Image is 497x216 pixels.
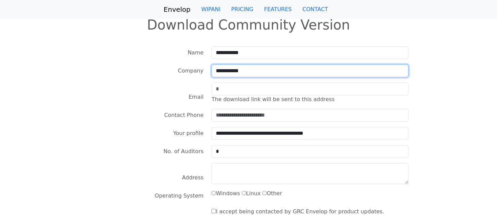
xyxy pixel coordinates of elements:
[211,209,216,213] input: I accept being contacted by GRC Envelop for product updates.
[211,208,384,216] label: I accept being contacted by GRC Envelop for product updates.
[188,46,203,59] label: Name
[189,91,203,103] label: Email
[164,109,203,122] label: Contact Phone
[164,3,191,16] a: Envelop
[164,145,204,158] label: No. of Auditors
[242,191,246,195] input: Linux
[173,127,204,140] label: Your profile
[4,17,493,33] h1: Download Community Version
[211,96,334,102] span: The download link will be sent to this address
[259,3,297,16] a: FEATURES
[297,3,333,16] a: CONTACT
[182,171,204,184] label: Address
[178,64,203,77] label: Company
[211,191,216,195] input: Windows
[226,3,259,16] a: PRICING
[155,189,204,202] label: Operating System
[196,3,226,16] a: WIPANI
[242,189,261,198] label: Linux
[211,189,240,198] label: Windows
[262,191,267,195] input: Other
[262,189,282,198] label: Other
